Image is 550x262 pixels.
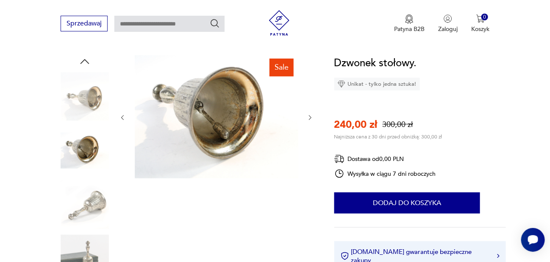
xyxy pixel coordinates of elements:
img: Zdjęcie produktu Dzwonek stołowy. [61,180,109,229]
div: Dostawa od 0,00 PLN [334,154,436,164]
a: Ikona medaluPatyna B2B [394,14,425,33]
img: Patyna - sklep z meblami i dekoracjami vintage [267,10,292,36]
p: 240,00 zł [334,118,378,132]
div: Unikat - tylko jedna sztuka! [334,78,420,90]
img: Zdjęcie produktu Dzwonek stołowy. [61,72,109,121]
img: Zdjęcie produktu Dzwonek stołowy. [61,127,109,175]
p: Patyna B2B [394,25,425,33]
p: Najniższa cena z 30 dni przed obniżką: 300,00 zł [334,133,442,140]
button: Patyna B2B [394,14,425,33]
button: Szukaj [210,18,220,28]
button: Dodaj do koszyka [334,192,480,214]
p: Koszyk [471,25,489,33]
img: Ikona certyfikatu [341,252,349,260]
iframe: Smartsupp widget button [521,228,545,252]
img: Ikona dostawy [334,154,344,164]
h1: Dzwonek stołowy. [334,55,417,71]
img: Ikona diamentu [338,80,345,88]
img: Ikona medalu [405,14,414,24]
img: Ikona strzałki w prawo [497,254,500,258]
button: 0Koszyk [471,14,489,33]
img: Ikona koszyka [476,14,485,23]
a: Sprzedawaj [61,21,108,27]
div: 0 [481,14,489,21]
button: Sprzedawaj [61,16,108,31]
div: Sale [269,59,294,76]
img: Zdjęcie produktu Dzwonek stołowy. [135,55,298,178]
div: Wysyłka w ciągu 7 dni roboczych [334,169,436,179]
button: Zaloguj [438,14,458,33]
p: Zaloguj [438,25,458,33]
img: Ikonka użytkownika [444,14,452,23]
p: 300,00 zł [383,119,413,130]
